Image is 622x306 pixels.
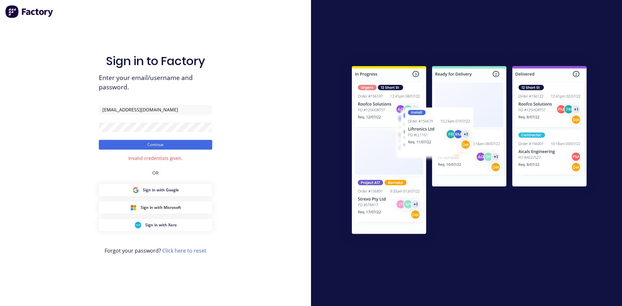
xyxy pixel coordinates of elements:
[128,155,183,162] div: Invalid credentials given.
[143,187,179,193] span: Sign in with Google
[106,54,205,68] h1: Sign in to Factory
[152,162,159,184] div: OR
[338,53,601,249] img: Sign in
[99,201,212,214] button: Microsoft Sign inSign in with Microsoft
[132,187,139,193] img: Google Sign in
[141,205,181,210] span: Sign in with Microsoft
[5,5,54,18] img: Factory
[162,247,206,254] a: Click here to reset
[130,204,137,211] img: Microsoft Sign in
[99,140,212,150] button: Continue
[99,105,212,115] input: Email/Username
[145,222,177,228] span: Sign in with Xero
[135,222,141,228] img: Xero Sign in
[99,219,212,231] button: Xero Sign inSign in with Xero
[99,73,212,92] span: Enter your email/username and password.
[105,247,206,255] span: Forgot your password?
[99,184,212,196] button: Google Sign inSign in with Google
